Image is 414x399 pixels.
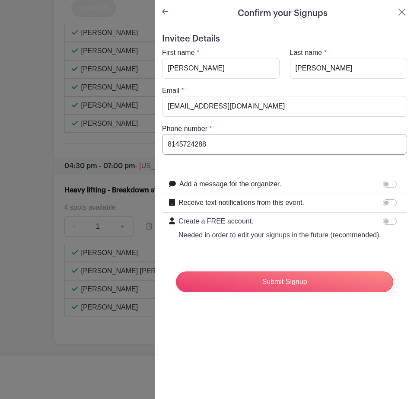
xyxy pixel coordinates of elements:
[162,86,179,96] label: Email
[397,7,407,17] button: Close
[290,48,322,58] label: Last name
[162,48,195,58] label: First name
[162,34,407,44] h5: Invitee Details
[162,124,207,134] label: Phone number
[178,230,381,240] p: Needed in order to edit your signups in the future (recommended).
[178,198,304,208] label: Receive text notifications from this event.
[178,216,381,227] p: Create a FREE account.
[238,7,328,20] h5: Confirm your Signups
[176,271,393,292] input: Submit Signup
[179,179,281,189] label: Add a message for the organizer.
